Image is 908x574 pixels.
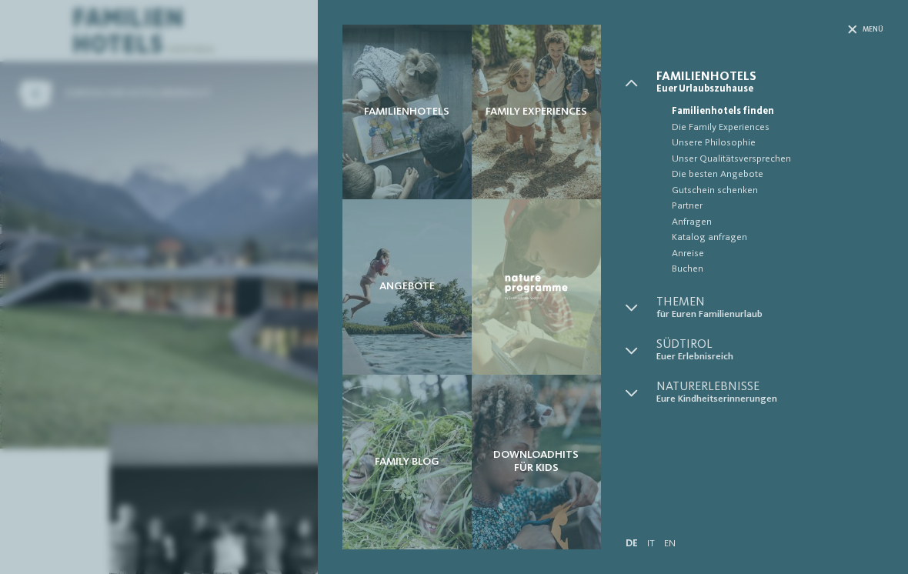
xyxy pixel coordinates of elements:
[656,339,884,351] span: Südtirol
[656,381,884,405] a: Naturerlebnisse Eure Kindheitserinnerungen
[672,215,884,230] span: Anfragen
[656,83,884,95] span: Euer Urlaubszuhause
[672,183,884,199] span: Gutschein schenken
[672,167,884,182] span: Die besten Angebote
[863,25,883,35] span: Menü
[502,272,570,302] img: Nature Programme
[656,296,884,320] a: Themen für Euren Familienurlaub
[379,280,435,293] span: Angebote
[656,296,884,309] span: Themen
[664,539,676,549] a: EN
[672,262,884,277] span: Buchen
[672,104,884,119] span: Familienhotels finden
[656,339,884,362] a: Südtirol Euer Erlebnisreich
[342,199,472,374] a: Unser Familienhotel in Sexten, euer Urlaubszuhause in den Dolomiten Angebote
[472,199,601,374] a: Unser Familienhotel in Sexten, euer Urlaubszuhause in den Dolomiten Nature Programme
[375,456,439,469] span: Family Blog
[656,215,884,230] a: Anfragen
[672,152,884,167] span: Unser Qualitätsversprechen
[342,25,472,199] a: Unser Familienhotel in Sexten, euer Urlaubszuhause in den Dolomiten Familienhotels
[486,105,587,118] span: Family Experiences
[656,152,884,167] a: Unser Qualitätsversprechen
[656,71,884,95] a: Familienhotels Euer Urlaubszuhause
[656,230,884,245] a: Katalog anfragen
[656,135,884,151] a: Unsere Philosophie
[656,199,884,214] a: Partner
[656,246,884,262] a: Anreise
[484,449,589,476] span: Downloadhits für Kids
[672,135,884,151] span: Unsere Philosophie
[656,71,884,83] span: Familienhotels
[472,25,601,199] a: Unser Familienhotel in Sexten, euer Urlaubszuhause in den Dolomiten Family Experiences
[656,167,884,182] a: Die besten Angebote
[672,230,884,245] span: Katalog anfragen
[672,120,884,135] span: Die Family Experiences
[656,309,884,320] span: für Euren Familienurlaub
[672,246,884,262] span: Anreise
[672,199,884,214] span: Partner
[656,104,884,119] a: Familienhotels finden
[472,375,601,549] a: Unser Familienhotel in Sexten, euer Urlaubszuhause in den Dolomiten Downloadhits für Kids
[342,375,472,549] a: Unser Familienhotel in Sexten, euer Urlaubszuhause in den Dolomiten Family Blog
[656,381,884,393] span: Naturerlebnisse
[656,183,884,199] a: Gutschein schenken
[656,351,884,362] span: Euer Erlebnisreich
[647,539,655,549] a: IT
[656,120,884,135] a: Die Family Experiences
[656,262,884,277] a: Buchen
[626,539,638,549] a: DE
[656,393,884,405] span: Eure Kindheitserinnerungen
[364,105,449,118] span: Familienhotels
